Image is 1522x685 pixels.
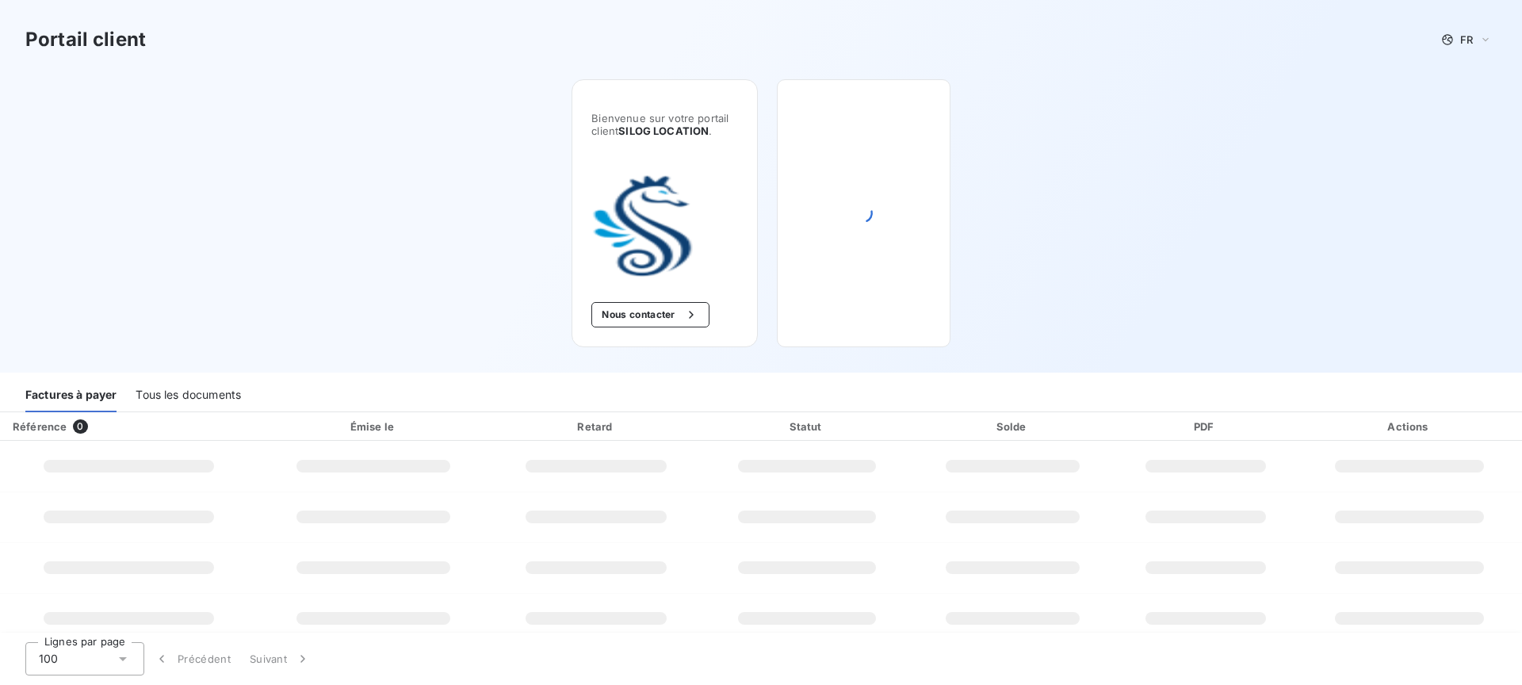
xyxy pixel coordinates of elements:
div: Émise le [261,419,487,434]
button: Précédent [144,642,240,675]
div: PDF [1118,419,1294,434]
div: Retard [493,419,700,434]
div: Statut [706,419,908,434]
img: Company logo [591,175,693,277]
div: Solde [915,419,1111,434]
div: Actions [1300,419,1519,434]
div: Référence [13,420,67,433]
span: 0 [73,419,87,434]
span: SILOG LOCATION [618,124,709,137]
span: Bienvenue sur votre portail client . [591,112,738,137]
div: Tous les documents [136,379,241,412]
div: Factures à payer [25,379,117,412]
button: Nous contacter [591,302,709,327]
button: Suivant [240,642,320,675]
h3: Portail client [25,25,146,54]
span: FR [1460,33,1473,46]
span: 100 [39,651,58,667]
